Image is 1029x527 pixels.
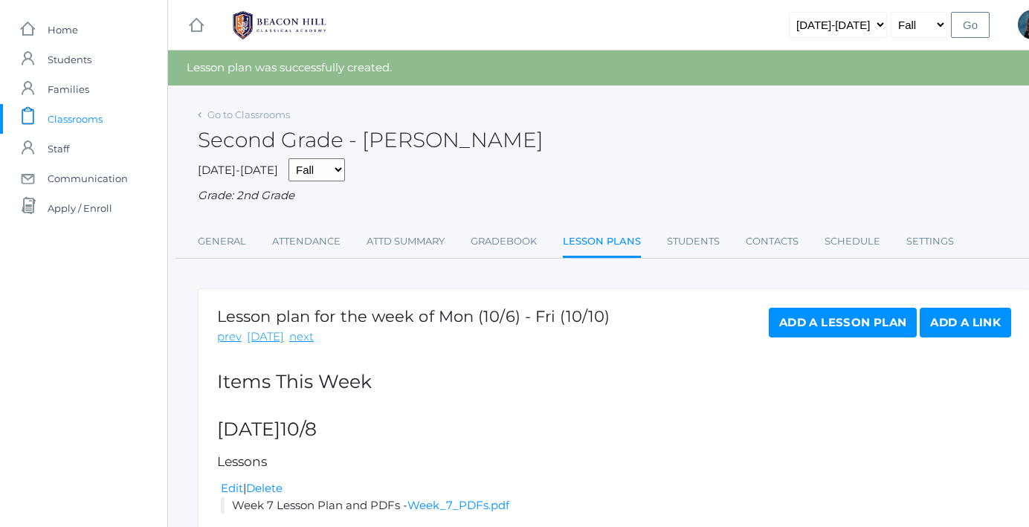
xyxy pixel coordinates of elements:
[272,227,341,256] a: Attendance
[217,329,242,346] a: prev
[217,372,1011,392] h2: Items This Week
[769,308,917,337] a: Add a Lesson Plan
[280,418,317,440] span: 10/8
[951,12,990,38] input: Go
[48,104,103,134] span: Classrooms
[217,455,1011,469] h5: Lessons
[217,419,1011,440] h2: [DATE]
[221,497,1011,514] li: Week 7 Lesson Plan and PDFs -
[221,480,1011,497] div: |
[407,498,509,512] a: Week_7_PDFs.pdf
[471,227,537,256] a: Gradebook
[168,51,1029,85] div: Lesson plan was successfully created.
[48,164,128,193] span: Communication
[667,227,720,256] a: Students
[367,227,445,256] a: Attd Summary
[563,227,641,259] a: Lesson Plans
[246,481,283,495] a: Delete
[221,481,243,495] a: Edit
[48,74,89,104] span: Families
[198,163,278,177] span: [DATE]-[DATE]
[48,193,112,223] span: Apply / Enroll
[48,134,69,164] span: Staff
[48,45,91,74] span: Students
[207,109,290,120] a: Go to Classrooms
[217,308,610,325] h1: Lesson plan for the week of Mon (10/6) - Fri (10/10)
[198,129,543,152] h2: Second Grade - [PERSON_NAME]
[247,329,284,346] a: [DATE]
[224,7,335,44] img: 1_BHCALogos-05.png
[289,329,314,346] a: next
[825,227,880,256] a: Schedule
[48,15,78,45] span: Home
[920,308,1011,337] a: Add a Link
[746,227,799,256] a: Contacts
[906,227,954,256] a: Settings
[198,227,246,256] a: General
